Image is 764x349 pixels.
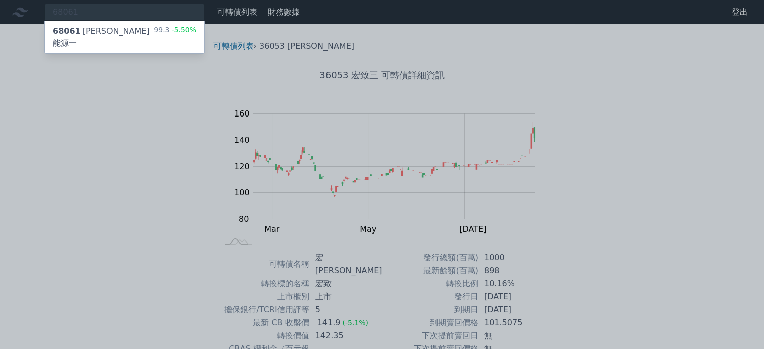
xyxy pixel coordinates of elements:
div: 99.3 [154,25,196,49]
span: -5.50% [169,26,196,34]
div: [PERSON_NAME]能源一 [53,25,154,49]
iframe: Chat Widget [714,301,764,349]
a: 68061[PERSON_NAME]能源一 99.3-5.50% [45,21,204,53]
span: 68061 [53,26,81,36]
div: 聊天小工具 [714,301,764,349]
